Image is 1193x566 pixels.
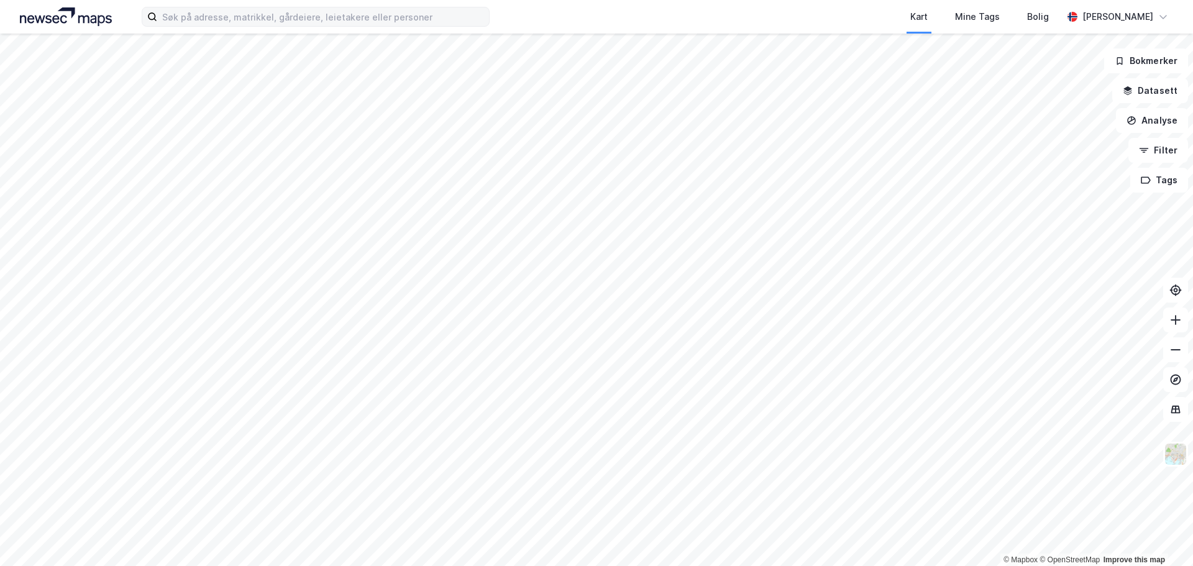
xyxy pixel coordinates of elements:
button: Filter [1128,138,1188,163]
a: Improve this map [1104,555,1165,564]
button: Bokmerker [1104,48,1188,73]
button: Analyse [1116,108,1188,133]
a: Mapbox [1003,555,1038,564]
input: Søk på adresse, matrikkel, gårdeiere, leietakere eller personer [157,7,489,26]
a: OpenStreetMap [1040,555,1100,564]
img: logo.a4113a55bc3d86da70a041830d287a7e.svg [20,7,112,26]
iframe: Chat Widget [1131,506,1193,566]
div: Kart [910,9,928,24]
div: Mine Tags [955,9,1000,24]
div: Kontrollprogram for chat [1131,506,1193,566]
img: Z [1164,442,1187,466]
button: Tags [1130,168,1188,193]
button: Datasett [1112,78,1188,103]
div: Bolig [1027,9,1049,24]
div: [PERSON_NAME] [1082,9,1153,24]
